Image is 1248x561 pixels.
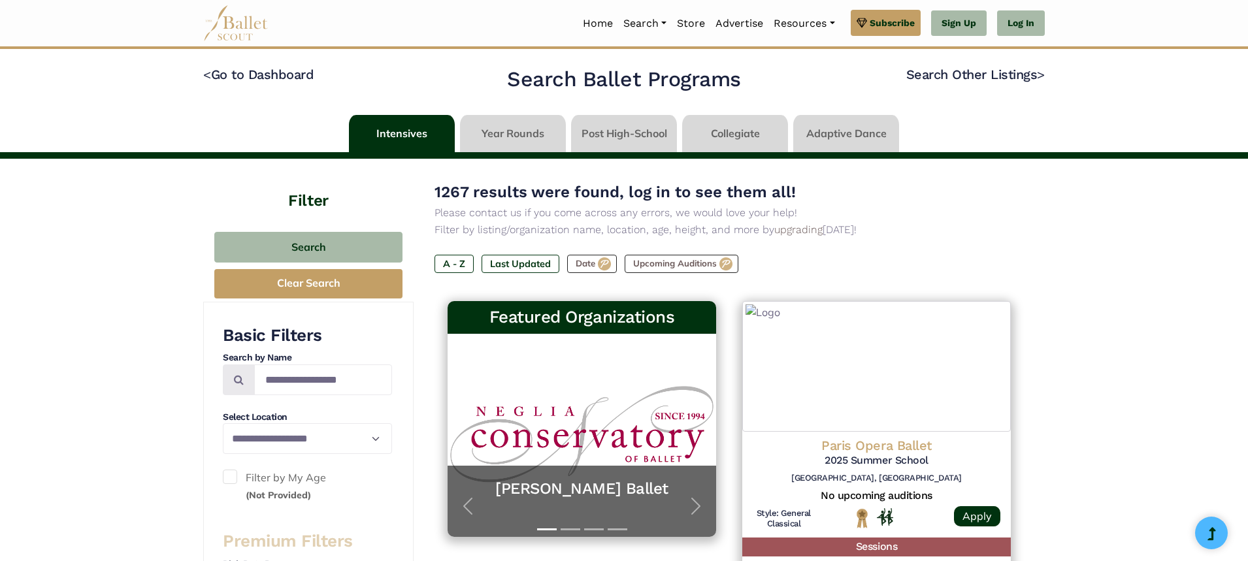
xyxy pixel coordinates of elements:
[584,522,604,537] button: Slide 3
[672,10,710,37] a: Store
[742,301,1011,432] img: Logo
[997,10,1045,37] a: Log In
[857,16,867,30] img: gem.svg
[753,508,815,530] h6: Style: General Classical
[568,115,680,152] li: Post High-School
[791,115,902,152] li: Adaptive Dance
[223,411,392,424] h4: Select Location
[906,67,1045,82] a: Search Other Listings>
[768,10,840,37] a: Resources
[680,115,791,152] li: Collegiate
[954,506,1000,526] a: Apply
[214,232,402,263] button: Search
[203,159,414,212] h4: Filter
[851,10,921,36] a: Subscribe
[214,269,402,298] button: Clear Search
[870,16,915,30] span: Subscribe
[223,470,392,503] label: Filter by My Age
[625,255,738,273] label: Upcoming Auditions
[608,522,627,537] button: Slide 4
[710,10,768,37] a: Advertise
[254,364,392,395] input: Search by names...
[223,351,392,364] h4: Search by Name
[482,255,559,273] label: Last Updated
[561,522,580,537] button: Slide 2
[203,67,314,82] a: <Go to Dashboard
[346,115,457,152] li: Intensives
[753,454,1000,468] h5: 2025 Summer School
[753,437,1000,454] h4: Paris Opera Ballet
[458,306,706,329] h3: Featured Organizations
[753,489,1000,503] h5: No upcoming auditions
[435,204,1024,221] p: Please contact us if you come across any errors, we would love your help!
[223,325,392,347] h3: Basic Filters
[753,473,1000,484] h6: [GEOGRAPHIC_DATA], [GEOGRAPHIC_DATA]
[435,255,474,273] label: A - Z
[578,10,618,37] a: Home
[435,183,796,201] span: 1267 results were found, log in to see them all!
[537,522,557,537] button: Slide 1
[435,221,1024,238] p: Filter by listing/organization name, location, age, height, and more by [DATE]!
[461,479,703,499] a: [PERSON_NAME] Ballet
[507,66,740,93] h2: Search Ballet Programs
[203,66,211,82] code: <
[618,10,672,37] a: Search
[246,489,311,501] small: (Not Provided)
[774,223,823,236] a: upgrading
[877,508,893,525] img: In Person
[931,10,987,37] a: Sign Up
[742,537,1011,556] h5: Sessions
[457,115,568,152] li: Year Rounds
[854,508,870,528] img: National
[223,530,392,553] h3: Premium Filters
[567,255,617,273] label: Date
[1037,66,1045,82] code: >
